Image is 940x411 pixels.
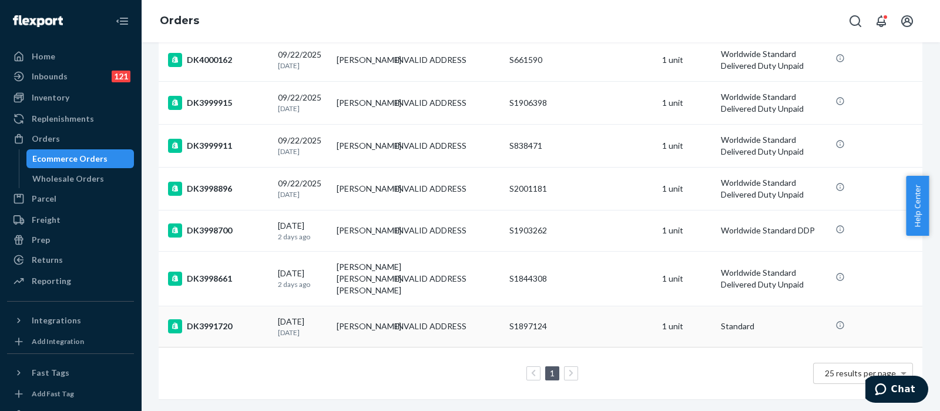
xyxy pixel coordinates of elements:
[32,389,74,399] div: Add Fast Tag
[395,140,466,152] div: INVALID ADDRESS
[332,81,391,124] td: [PERSON_NAME]
[32,193,56,205] div: Parcel
[168,53,268,67] div: DK4000162
[32,92,69,103] div: Inventory
[32,367,69,379] div: Fast Tags
[548,368,557,378] a: Page 1 is your current page
[168,272,268,286] div: DK3998661
[865,376,928,405] iframe: Opens a widget where you can chat to one of our agents
[7,250,134,269] a: Returns
[395,183,466,195] div: INVALID ADDRESS
[278,146,327,156] p: [DATE]
[32,153,108,165] div: Ecommerce Orders
[278,328,327,338] p: [DATE]
[395,320,466,332] div: INVALID ADDRESS
[168,319,268,333] div: DK3991720
[32,71,68,82] div: Inbounds
[395,97,466,109] div: INVALID ADDRESS
[112,71,130,82] div: 121
[168,139,268,153] div: DK3999911
[278,135,327,156] div: 09/22/2025
[332,38,391,81] td: [PERSON_NAME]
[7,272,134,290] a: Reporting
[7,335,134,349] a: Add Integration
[332,251,391,306] td: [PERSON_NAME] [PERSON_NAME] [PERSON_NAME]
[657,251,716,306] td: 1 unit
[26,149,135,168] a: Ecommerce Orders
[721,48,826,72] p: Worldwide Standard Delivered Duty Unpaid
[509,97,653,109] div: S1906398
[32,315,81,326] div: Integrations
[7,129,134,148] a: Orders
[7,387,134,401] a: Add Fast Tag
[278,268,327,289] div: [DATE]
[657,81,716,124] td: 1 unit
[657,210,716,251] td: 1 unit
[7,230,134,249] a: Prep
[278,49,327,71] div: 09/22/2025
[657,167,716,210] td: 1 unit
[32,133,60,145] div: Orders
[332,306,391,347] td: [PERSON_NAME]
[721,91,826,115] p: Worldwide Standard Delivered Duty Unpaid
[657,124,716,167] td: 1 unit
[721,320,826,332] p: Standard
[32,254,63,266] div: Returns
[7,88,134,107] a: Inventory
[869,9,893,33] button: Open notifications
[110,9,134,33] button: Close Navigation
[509,183,653,195] div: S2001181
[278,220,327,242] div: [DATE]
[509,273,653,285] div: S1844308
[278,178,327,199] div: 09/22/2025
[32,234,50,246] div: Prep
[160,14,199,27] a: Orders
[168,182,268,196] div: DK3998896
[32,336,84,346] div: Add Integration
[332,210,391,251] td: [PERSON_NAME]
[509,140,653,152] div: S838471
[13,15,63,27] img: Flexport logo
[278,61,327,71] p: [DATE]
[895,9,919,33] button: Open account menu
[32,173,104,185] div: Wholesale Orders
[168,96,268,110] div: DK3999915
[721,267,826,290] p: Worldwide Standard Delivered Duty Unpaid
[278,103,327,113] p: [DATE]
[278,92,327,113] div: 09/22/2025
[844,9,867,33] button: Open Search Box
[278,279,327,289] p: 2 days ago
[278,189,327,199] p: [DATE]
[7,109,134,128] a: Replenishments
[32,51,55,62] div: Home
[7,189,134,208] a: Parcel
[509,54,653,66] div: S661590
[332,124,391,167] td: [PERSON_NAME]
[32,214,61,226] div: Freight
[32,113,94,125] div: Replenishments
[657,306,716,347] td: 1 unit
[395,273,466,285] div: INVALID ADDRESS
[150,4,209,38] ol: breadcrumbs
[7,47,134,66] a: Home
[7,67,134,86] a: Inbounds121
[26,169,135,188] a: Wholesale Orders
[7,210,134,229] a: Freight
[168,223,268,238] div: DK3998700
[721,177,826,201] p: Worldwide Standard Delivered Duty Unpaid
[278,316,327,338] div: [DATE]
[278,232,327,242] p: 2 days ago
[906,176,929,236] button: Help Center
[509,320,653,332] div: S1897124
[657,38,716,81] td: 1 unit
[32,275,71,287] div: Reporting
[721,134,826,158] p: Worldwide Standard Delivered Duty Unpaid
[332,167,391,210] td: [PERSON_NAME]
[825,368,896,378] span: 25 results per page
[509,225,653,236] div: S1903262
[7,363,134,382] button: Fast Tags
[721,225,826,236] p: Worldwide Standard DDP
[7,311,134,330] button: Integrations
